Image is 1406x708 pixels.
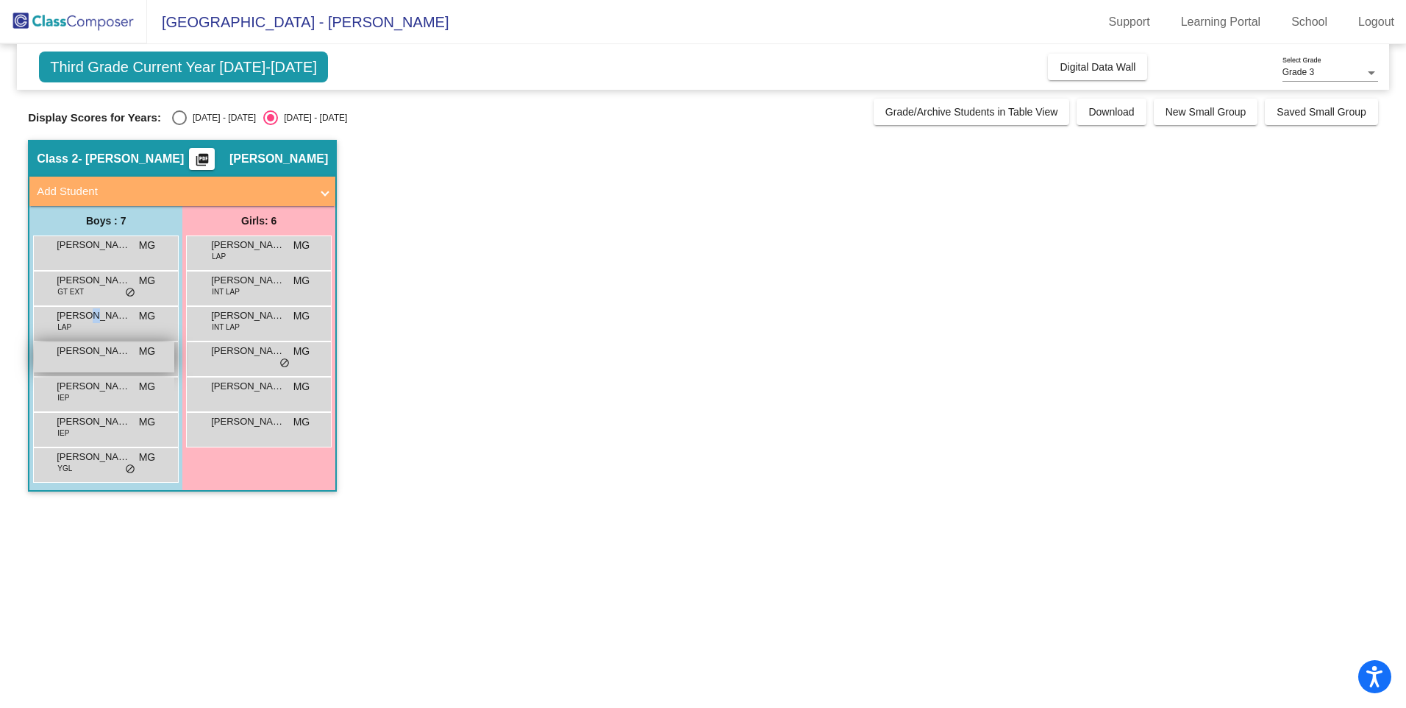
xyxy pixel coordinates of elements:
span: MG [293,238,310,253]
button: Print Students Details [189,148,215,170]
span: MG [139,450,156,465]
span: MG [139,344,156,359]
button: New Small Group [1154,99,1258,125]
span: [PERSON_NAME] [211,238,285,252]
span: [PERSON_NAME] [57,344,130,358]
span: [PERSON_NAME] [211,273,285,288]
span: LAP [57,322,71,333]
span: MG [139,414,156,430]
span: Grade/Archive Students in Table View [885,106,1058,118]
button: Saved Small Group [1265,99,1377,125]
div: Girls: 6 [182,206,335,236]
span: [PERSON_NAME] [57,450,130,464]
span: New Small Group [1166,106,1246,118]
a: School [1280,10,1339,34]
span: Saved Small Group [1277,106,1366,118]
span: Display Scores for Years: [28,111,161,124]
span: [PERSON_NAME] [211,344,285,358]
a: Support [1097,10,1162,34]
span: MG [293,273,310,288]
span: Third Grade Current Year [DATE]-[DATE] [39,52,328,82]
span: [PERSON_NAME] [57,308,130,323]
span: [PERSON_NAME] [57,414,130,429]
a: Learning Portal [1169,10,1273,34]
span: do_not_disturb_alt [279,358,290,369]
span: - [PERSON_NAME] [78,152,184,166]
button: Download [1077,99,1146,125]
mat-radio-group: Select an option [172,110,347,125]
span: MG [293,344,310,359]
span: INT LAP [212,322,240,333]
mat-icon: picture_as_pdf [193,152,211,173]
span: Grade 3 [1282,67,1314,77]
span: MG [139,379,156,394]
a: Logout [1346,10,1406,34]
span: do_not_disturb_alt [125,464,135,475]
span: [PERSON_NAME] [211,379,285,394]
div: [DATE] - [DATE] [278,111,347,124]
span: [PERSON_NAME] [229,152,328,166]
span: IEP [57,428,69,439]
span: MG [139,308,156,324]
span: YGL [57,463,72,474]
span: MG [139,238,156,253]
span: LAP [212,251,226,262]
div: Boys : 7 [29,206,182,236]
mat-expansion-panel-header: Add Student [29,177,335,206]
span: MG [293,379,310,394]
span: [PERSON_NAME] [211,308,285,323]
mat-panel-title: Add Student [37,183,310,200]
span: MG [139,273,156,288]
span: Class 2 [37,152,78,166]
button: Grade/Archive Students in Table View [874,99,1070,125]
span: MG [293,414,310,430]
span: do_not_disturb_alt [125,287,135,299]
span: [PERSON_NAME] [57,273,130,288]
button: Digital Data Wall [1048,54,1147,80]
span: IEP [57,392,69,403]
span: [GEOGRAPHIC_DATA] - [PERSON_NAME] [147,10,449,34]
span: [PERSON_NAME] [57,379,130,394]
span: [PERSON_NAME] [57,238,130,252]
span: [PERSON_NAME] [211,414,285,429]
span: Download [1088,106,1134,118]
span: MG [293,308,310,324]
span: INT LAP [212,286,240,297]
div: [DATE] - [DATE] [187,111,256,124]
span: GT EXT [57,286,84,297]
span: Digital Data Wall [1060,61,1135,73]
